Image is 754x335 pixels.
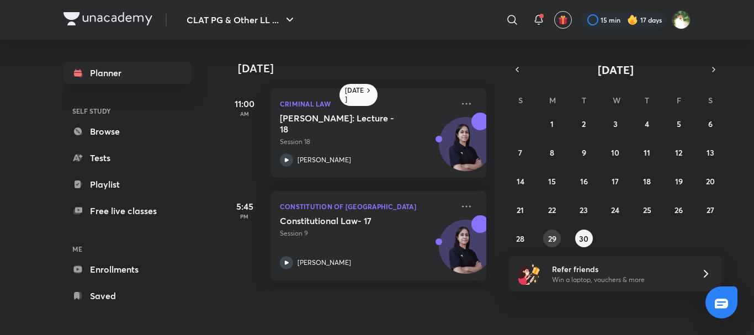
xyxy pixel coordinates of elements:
[611,147,619,158] abbr: September 10, 2025
[554,11,572,29] button: avatar
[63,12,152,25] img: Company Logo
[675,176,683,187] abbr: September 19, 2025
[552,275,688,285] p: Win a laptop, vouchers & more
[63,12,152,28] a: Company Logo
[638,201,656,219] button: September 25, 2025
[222,200,267,213] h5: 5:45
[548,233,556,244] abbr: September 29, 2025
[677,95,681,105] abbr: Friday
[518,263,540,285] img: referral
[580,176,588,187] abbr: September 16, 2025
[670,143,688,161] button: September 12, 2025
[670,201,688,219] button: September 26, 2025
[645,119,649,129] abbr: September 4, 2025
[516,233,524,244] abbr: September 28, 2025
[63,285,192,307] a: Saved
[63,173,192,195] a: Playlist
[63,62,192,84] a: Planner
[550,147,554,158] abbr: September 8, 2025
[548,176,556,187] abbr: September 15, 2025
[280,97,453,110] p: Criminal Law
[702,172,719,190] button: September 20, 2025
[582,147,586,158] abbr: September 9, 2025
[222,110,267,117] p: AM
[512,201,529,219] button: September 21, 2025
[598,62,634,77] span: [DATE]
[702,115,719,132] button: September 6, 2025
[518,147,522,158] abbr: September 7, 2025
[611,205,619,215] abbr: September 24, 2025
[548,205,556,215] abbr: September 22, 2025
[582,95,586,105] abbr: Tuesday
[549,95,556,105] abbr: Monday
[439,226,492,279] img: Avatar
[575,172,593,190] button: September 16, 2025
[707,147,714,158] abbr: September 13, 2025
[63,200,192,222] a: Free live classes
[575,230,593,247] button: September 30, 2025
[672,10,691,29] img: Harshal Jadhao
[558,15,568,25] img: avatar
[643,176,651,187] abbr: September 18, 2025
[525,62,706,77] button: [DATE]
[575,115,593,132] button: September 2, 2025
[708,95,713,105] abbr: Saturday
[345,86,364,104] h6: [DATE]
[550,119,554,129] abbr: September 1, 2025
[63,240,192,258] h6: ME
[543,201,561,219] button: September 22, 2025
[298,155,351,165] p: [PERSON_NAME]
[180,9,303,31] button: CLAT PG & Other LL ...
[607,115,624,132] button: September 3, 2025
[280,228,453,238] p: Session 9
[579,233,588,244] abbr: September 30, 2025
[607,143,624,161] button: September 10, 2025
[638,143,656,161] button: September 11, 2025
[670,172,688,190] button: September 19, 2025
[518,95,523,105] abbr: Sunday
[638,172,656,190] button: September 18, 2025
[517,176,524,187] abbr: September 14, 2025
[643,205,651,215] abbr: September 25, 2025
[702,143,719,161] button: September 13, 2025
[645,95,649,105] abbr: Thursday
[575,201,593,219] button: September 23, 2025
[580,205,588,215] abbr: September 23, 2025
[543,172,561,190] button: September 15, 2025
[517,205,524,215] abbr: September 21, 2025
[702,201,719,219] button: September 27, 2025
[677,119,681,129] abbr: September 5, 2025
[607,201,624,219] button: September 24, 2025
[280,113,417,135] h5: Bhartiya Sakshya Adhiniyam: Lecture - 18
[675,205,683,215] abbr: September 26, 2025
[543,230,561,247] button: September 29, 2025
[582,119,586,129] abbr: September 2, 2025
[575,143,593,161] button: September 9, 2025
[613,119,618,129] abbr: September 3, 2025
[552,263,688,275] h6: Refer friends
[627,14,638,25] img: streak
[298,258,351,268] p: [PERSON_NAME]
[512,172,529,190] button: September 14, 2025
[543,143,561,161] button: September 8, 2025
[543,115,561,132] button: September 1, 2025
[706,176,715,187] abbr: September 20, 2025
[607,172,624,190] button: September 17, 2025
[222,213,267,220] p: PM
[63,120,192,142] a: Browse
[670,115,688,132] button: September 5, 2025
[512,230,529,247] button: September 28, 2025
[613,95,620,105] abbr: Wednesday
[63,147,192,169] a: Tests
[63,102,192,120] h6: SELF STUDY
[63,258,192,280] a: Enrollments
[675,147,682,158] abbr: September 12, 2025
[222,97,267,110] h5: 11:00
[512,143,529,161] button: September 7, 2025
[612,176,619,187] abbr: September 17, 2025
[238,62,497,75] h4: [DATE]
[644,147,650,158] abbr: September 11, 2025
[707,205,714,215] abbr: September 27, 2025
[708,119,713,129] abbr: September 6, 2025
[280,137,453,147] p: Session 18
